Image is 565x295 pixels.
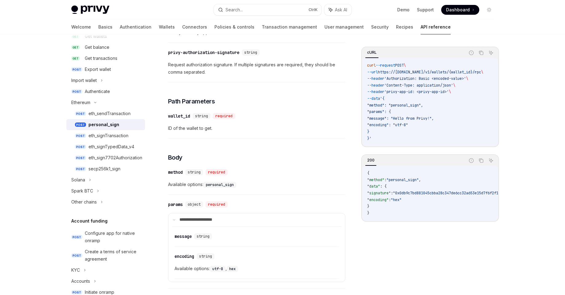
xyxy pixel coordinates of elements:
[441,5,479,15] a: Dashboard
[85,44,109,51] div: Get balance
[88,165,120,173] div: secp256k1_sign
[98,20,112,34] a: Basics
[66,163,145,174] a: POSTsecp256k1_sign
[71,99,90,106] div: Ethereum
[367,83,384,88] span: --header
[453,83,455,88] span: \
[367,70,378,75] span: --url
[404,63,406,68] span: \
[367,191,391,196] span: "signature"
[378,70,481,75] span: https://[DOMAIN_NAME]/v1/wallets/{wallet_id}/rpc
[487,49,495,57] button: Ask AI
[85,55,117,62] div: Get transactions
[168,49,239,56] div: privy-authorization-signature
[262,20,317,34] a: Transaction management
[88,121,119,128] div: personal_sign
[386,177,419,182] span: "personal_sign"
[365,157,376,164] div: 200
[487,157,495,165] button: Ask AI
[210,266,226,272] code: utf-8
[75,111,86,116] span: POST
[71,217,108,225] h5: Account funding
[477,157,485,165] button: Copy the contents from the code block
[71,290,82,295] span: POST
[206,201,228,208] div: required
[367,116,434,121] span: "message": "Hello from Privy!",
[75,145,86,149] span: POST
[367,76,384,81] span: --header
[175,265,339,272] span: Available options: ,
[85,248,141,263] div: Create a terms of service agreement
[389,197,391,202] span: :
[367,63,376,68] span: curl
[75,156,86,160] span: POST
[227,266,238,272] code: hex
[397,7,410,13] a: Demo
[71,266,80,274] div: KYC
[66,53,145,64] a: GETGet transactions
[376,63,395,68] span: --request
[85,88,110,95] div: Authenticate
[71,89,82,94] span: POST
[365,49,379,56] div: cURL
[244,50,257,55] span: string
[66,228,145,246] a: POSTConfigure app for native onramp
[75,167,86,171] span: POST
[88,143,134,150] div: eth_signTypedData_v4
[71,253,82,258] span: POST
[66,119,145,130] a: POSTpersonal_sign
[66,64,145,75] a: POSTExport wallet
[66,246,145,265] a: POSTCreate a terms of service agreement
[466,76,468,81] span: \
[71,176,85,184] div: Solana
[367,89,384,94] span: --header
[66,42,145,53] a: GETGet balance
[168,169,183,175] div: method
[88,132,128,139] div: eth_signTransaction
[371,20,389,34] a: Security
[384,83,453,88] span: 'Content-Type: application/json'
[75,134,86,138] span: POST
[168,181,345,188] span: Available options:
[168,97,215,106] span: Path Parameters
[71,278,90,285] div: Accounts
[66,141,145,152] a: POSTeth_signTypedData_v4
[335,7,347,13] span: Ask AI
[120,20,151,34] a: Authentication
[206,169,228,175] div: required
[367,109,391,114] span: "params": {
[168,201,183,208] div: params
[71,67,82,72] span: POST
[66,152,145,163] a: POSTeth_sign7702Authorization
[484,5,494,15] button: Toggle dark mode
[75,122,86,127] span: POST
[159,20,175,34] a: Wallets
[367,197,389,202] span: "encoding"
[467,157,475,165] button: Report incorrect code
[384,89,449,94] span: 'privy-app-id: <privy-app-id>'
[175,253,194,259] div: encoding
[367,184,380,189] span: "data"
[71,77,97,84] div: Import wallet
[71,235,82,239] span: POST
[188,170,201,175] span: string
[419,177,421,182] span: ,
[449,89,451,94] span: \
[367,204,369,209] span: }
[391,197,402,202] span: "hex"
[367,136,371,141] span: }'
[168,113,190,119] div: wallet_id
[367,211,369,215] span: }
[380,96,384,101] span: '{
[324,20,364,34] a: User management
[66,86,145,97] a: POSTAuthenticate
[367,96,380,101] span: --data
[195,114,208,118] span: string
[477,49,485,57] button: Copy the contents from the code block
[214,20,254,34] a: Policies & controls
[421,20,451,34] a: API reference
[168,153,182,162] span: Body
[367,122,408,127] span: "encoding": "utf-8"
[71,45,80,50] span: GET
[467,49,475,57] button: Report incorrect code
